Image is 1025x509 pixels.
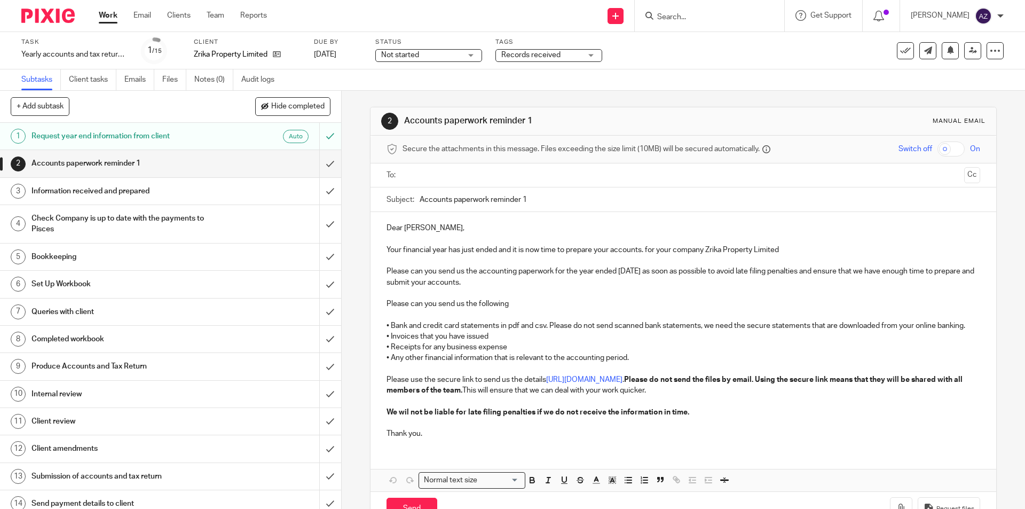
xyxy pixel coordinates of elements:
a: Work [99,10,117,21]
h1: Client review [31,413,216,429]
a: Files [162,69,186,90]
div: 7 [11,304,26,319]
div: Auto [283,130,309,143]
label: Due by [314,38,362,46]
h1: Accounts paperwork reminder 1 [404,115,706,127]
div: Yearly accounts and tax return - Automatic - [DATE] [21,49,128,60]
div: 4 [11,216,26,231]
a: Team [207,10,224,21]
a: Subtasks [21,69,61,90]
div: 2 [381,113,398,130]
a: Email [133,10,151,21]
strong: Please do not send the files by email. Using the secure link means that they will be shared with ... [387,376,964,394]
p: Your financial year has just ended and it is now time to prepare your accounts. for your company ... [387,245,980,255]
button: Cc [964,167,980,183]
div: 5 [11,249,26,264]
div: 1 [11,129,26,144]
p: • Bank and credit card statements in pdf and csv. Please do not send scanned bank statements, we ... [387,320,980,331]
p: Thank you. [387,428,980,439]
span: Switch off [898,144,932,154]
a: [URL][DOMAIN_NAME] [546,376,622,383]
p: Please can you send us the following [387,299,980,309]
div: 9 [11,359,26,374]
p: • Receipts for any business expense [387,342,980,353]
label: Subject: [387,194,414,205]
div: 3 [11,184,26,199]
div: 1 [147,44,162,57]
img: Pixie [21,9,75,23]
div: 12 [11,441,26,456]
small: /15 [152,48,162,54]
p: Dear [PERSON_NAME], [387,223,980,233]
div: 10 [11,387,26,402]
a: Audit logs [241,69,282,90]
div: 8 [11,332,26,347]
h1: Produce Accounts and Tax Return [31,358,216,374]
p: Please can you send us the accounting paperwork for the year ended [DATE] as soon as possible to ... [387,266,980,288]
p: Zrika Property Limited [194,49,267,60]
h1: Queries with client [31,304,216,320]
label: To: [387,170,398,181]
input: Search for option [480,475,519,486]
button: + Add subtask [11,97,69,115]
h1: Bookkeeping [31,249,216,265]
a: Client tasks [69,69,116,90]
a: Reports [240,10,267,21]
input: Search [656,13,752,22]
p: • Any other financial information that is relevant to the accounting period. [387,353,980,363]
label: Status [375,38,482,46]
span: Normal text size [421,475,479,486]
a: Notes (0) [194,69,233,90]
div: Manual email [933,117,985,126]
label: Client [194,38,301,46]
p: • Invoices that you have issued [387,331,980,342]
div: 2 [11,156,26,171]
h1: Set Up Workbook [31,276,216,292]
h1: Check Company is up to date with the payments to Pisces [31,210,216,238]
h1: Submission of accounts and tax return [31,468,216,484]
h1: Internal review [31,386,216,402]
h1: Information received and prepared [31,183,216,199]
h1: Accounts paperwork reminder 1 [31,155,216,171]
label: Task [21,38,128,46]
span: On [970,144,980,154]
p: Please use the secure link to send us the details . This will ensure that we can deal with your w... [387,374,980,396]
label: Tags [495,38,602,46]
a: Clients [167,10,191,21]
div: 13 [11,469,26,484]
span: Not started [381,51,419,59]
span: Records received [501,51,561,59]
span: [DATE] [314,51,336,58]
h1: Client amendments [31,441,216,457]
div: Search for option [419,472,525,489]
strong: We wil not be liable for late filing penalties if we do not receive the information in time. [387,409,689,416]
a: Emails [124,69,154,90]
h1: Request year end information from client [31,128,216,144]
div: Yearly accounts and tax return - Automatic - July 2025 [21,49,128,60]
button: Hide completed [255,97,330,115]
p: [PERSON_NAME] [911,10,969,21]
div: 11 [11,414,26,429]
span: Hide completed [271,103,325,111]
span: Secure the attachments in this message. Files exceeding the size limit (10MB) will be secured aut... [403,144,760,154]
img: svg%3E [975,7,992,25]
span: Get Support [810,12,851,19]
div: 6 [11,277,26,292]
h1: Completed workbook [31,331,216,347]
